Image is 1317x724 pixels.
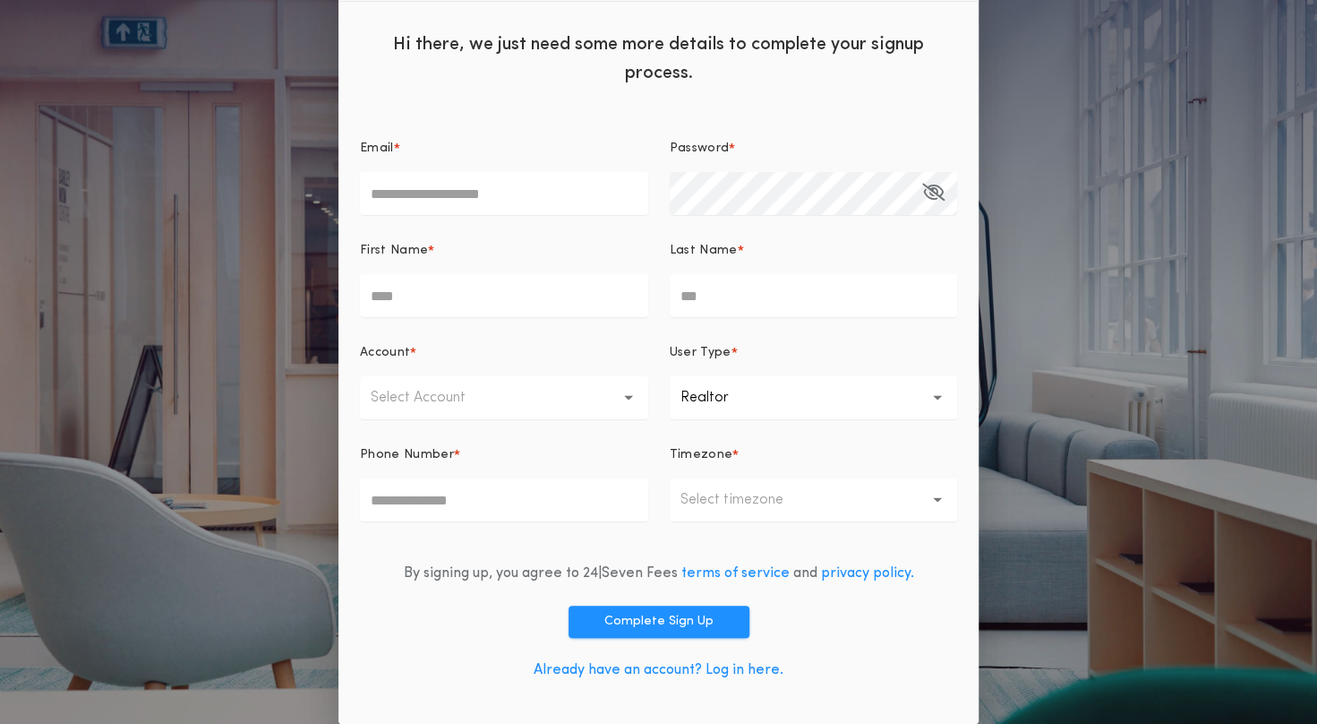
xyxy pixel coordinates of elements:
p: Email [360,140,394,158]
button: Password* [922,172,945,215]
button: Realtor [670,376,958,419]
p: Select timezone [680,489,812,511]
button: Complete Sign Up [569,606,749,638]
a: terms of service [681,566,790,581]
p: User Type [670,344,731,362]
p: Timezone [670,446,733,464]
button: Select Account [360,376,648,419]
p: Select Account [371,387,494,409]
p: Realtor [680,387,757,409]
button: Select timezone [670,478,958,521]
div: Hi there, we just need some more details to complete your signup process. [338,16,979,97]
a: privacy policy. [821,566,914,581]
p: Account [360,344,410,362]
p: Last Name [670,242,738,260]
input: Email* [360,172,648,215]
input: Last Name* [670,274,958,317]
input: Password* [670,172,958,215]
p: Password [670,140,730,158]
p: First Name [360,242,428,260]
a: Already have an account? Log in here. [534,663,783,677]
p: Phone Number [360,446,454,464]
input: Phone Number* [360,478,648,521]
input: First Name* [360,274,648,317]
div: By signing up, you agree to 24|Seven Fees and [404,563,914,584]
